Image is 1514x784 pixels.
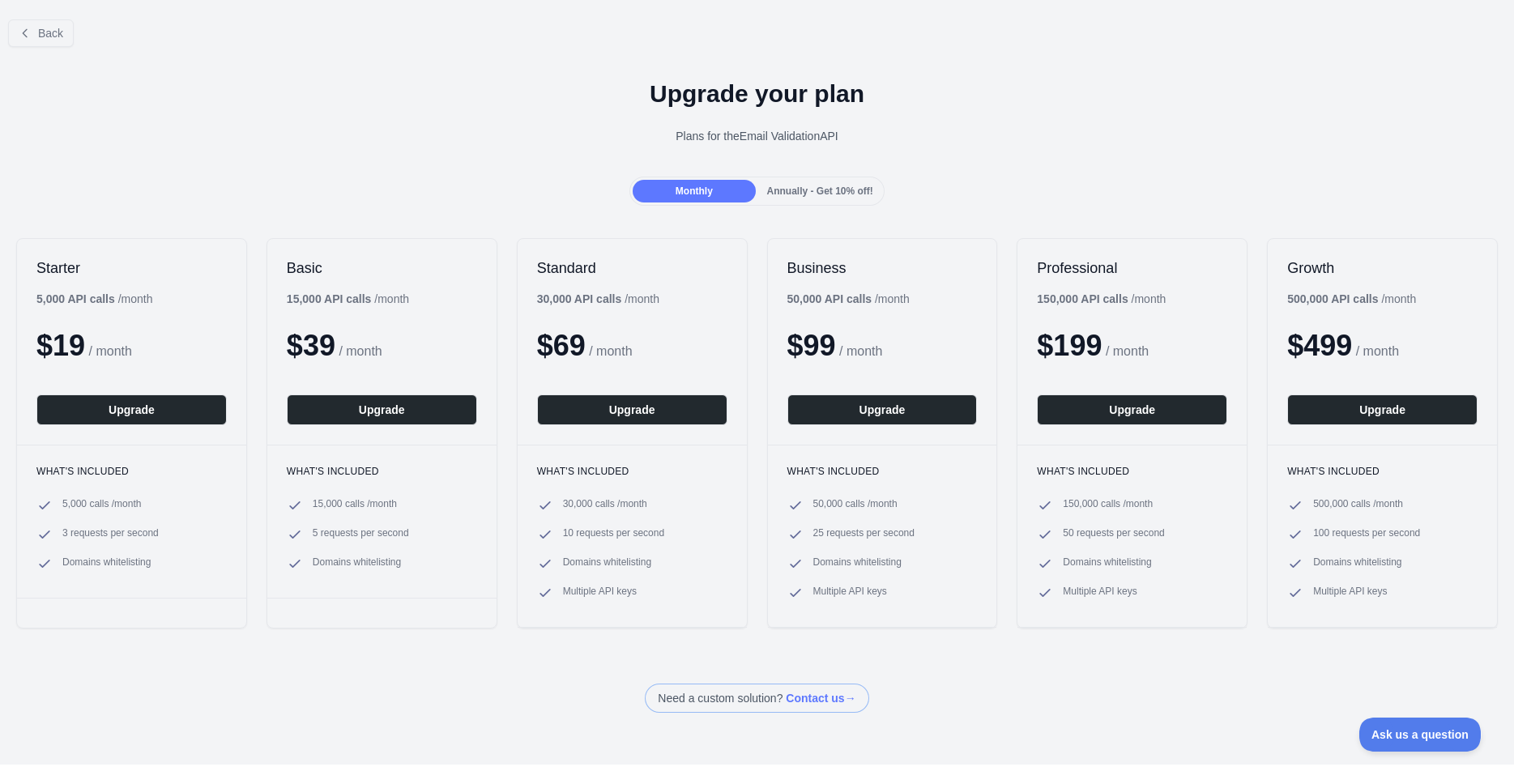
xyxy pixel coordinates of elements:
h2: Standard [537,258,727,278]
div: / month [787,291,910,307]
b: 30,000 API calls [537,292,622,305]
h2: Professional [1037,258,1227,278]
div: / month [1037,291,1166,307]
h2: Business [787,258,978,278]
span: $ 69 [537,329,586,362]
b: 150,000 API calls [1037,292,1128,305]
span: $ 199 [1037,329,1102,362]
iframe: Toggle Customer Support [1359,718,1482,752]
b: 50,000 API calls [787,292,872,305]
span: $ 99 [787,329,836,362]
div: / month [537,291,659,307]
